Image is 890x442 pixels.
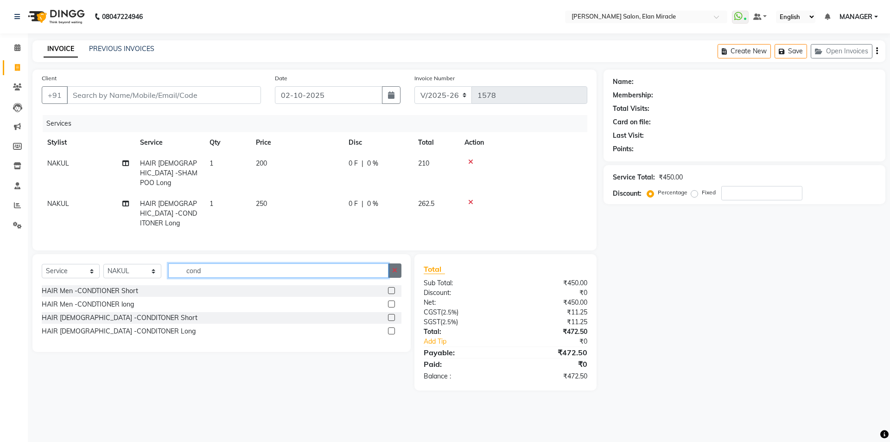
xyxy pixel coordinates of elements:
[47,159,69,167] span: NAKUL
[140,199,197,227] span: HAIR [DEMOGRAPHIC_DATA] -CONDITONER Long
[256,199,267,208] span: 250
[613,131,644,141] div: Last Visit:
[42,74,57,83] label: Client
[417,317,505,327] div: ( )
[362,159,363,168] span: |
[42,286,138,296] div: HAIR Men -CONDTIONER Short
[424,318,440,326] span: SGST
[367,159,378,168] span: 0 %
[443,308,457,316] span: 2.5%
[658,188,687,197] label: Percentage
[417,327,505,337] div: Total:
[42,300,134,309] div: HAIR Men -CONDTIONER long
[505,327,594,337] div: ₹472.50
[349,159,358,168] span: 0 F
[613,77,634,87] div: Name:
[343,132,413,153] th: Disc
[204,132,250,153] th: Qty
[424,308,441,316] span: CGST
[42,313,197,323] div: HAIR [DEMOGRAPHIC_DATA] -CONDITONER Short
[505,298,594,307] div: ₹450.00
[505,307,594,317] div: ₹11.25
[275,74,287,83] label: Date
[44,41,78,58] a: INVOICE
[417,372,505,381] div: Balance :
[47,199,69,208] span: NAKUL
[256,159,267,167] span: 200
[775,44,807,58] button: Save
[613,90,653,100] div: Membership:
[718,44,771,58] button: Create New
[520,337,594,346] div: ₹0
[250,132,343,153] th: Price
[505,372,594,381] div: ₹472.50
[424,264,445,274] span: Total
[839,12,872,22] span: MANAGER
[42,132,134,153] th: Stylist
[134,132,204,153] th: Service
[417,288,505,298] div: Discount:
[417,337,520,346] a: Add Tip
[67,86,261,104] input: Search by Name/Mobile/Email/Code
[459,132,587,153] th: Action
[367,199,378,209] span: 0 %
[418,199,434,208] span: 262.5
[613,117,651,127] div: Card on file:
[349,199,358,209] span: 0 F
[613,189,642,199] div: Discount:
[210,159,213,167] span: 1
[140,159,197,187] span: HAIR [DEMOGRAPHIC_DATA] -SHAMPOO Long
[168,263,388,278] input: Search or Scan
[613,144,634,154] div: Points:
[417,347,505,358] div: Payable:
[505,347,594,358] div: ₹472.50
[414,74,455,83] label: Invoice Number
[24,4,87,30] img: logo
[102,4,143,30] b: 08047224946
[417,307,505,317] div: ( )
[417,298,505,307] div: Net:
[417,278,505,288] div: Sub Total:
[362,199,363,209] span: |
[42,86,68,104] button: +91
[811,44,872,58] button: Open Invoices
[210,199,213,208] span: 1
[505,359,594,370] div: ₹0
[505,278,594,288] div: ₹450.00
[417,359,505,370] div: Paid:
[702,188,716,197] label: Fixed
[505,288,594,298] div: ₹0
[413,132,459,153] th: Total
[43,115,594,132] div: Services
[613,104,649,114] div: Total Visits:
[505,317,594,327] div: ₹11.25
[42,327,196,336] div: HAIR [DEMOGRAPHIC_DATA] -CONDITONER Long
[89,45,154,53] a: PREVIOUS INVOICES
[418,159,429,167] span: 210
[442,318,456,326] span: 2.5%
[613,173,655,182] div: Service Total:
[659,173,683,182] div: ₹450.00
